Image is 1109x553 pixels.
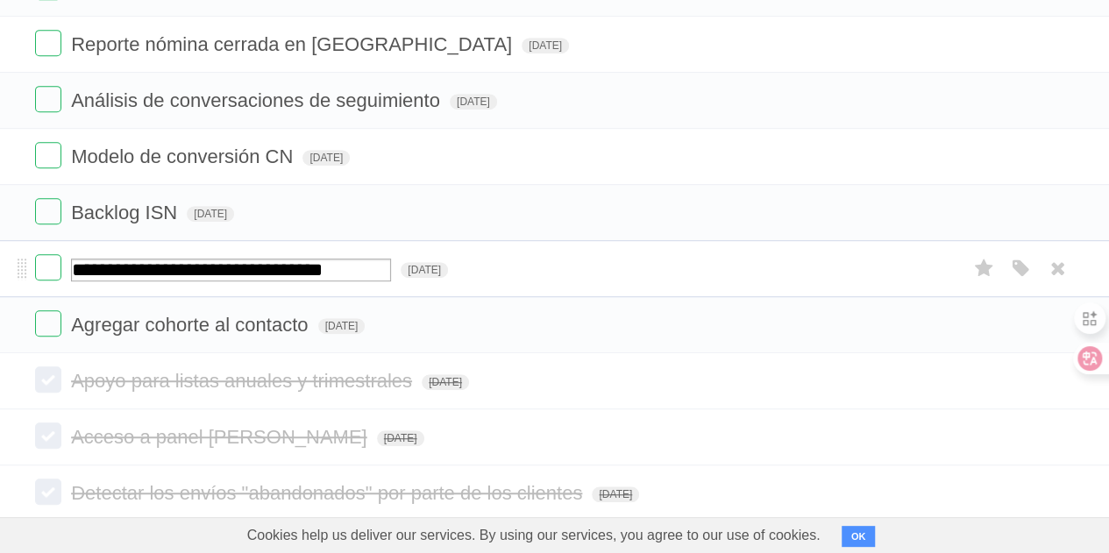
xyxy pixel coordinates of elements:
[71,482,586,504] span: Detectar los envíos "abandonados" por parte de los clientes
[35,479,61,505] label: Done
[230,518,838,553] span: Cookies help us deliver our services. By using our services, you agree to our use of cookies.
[377,430,424,446] span: [DATE]
[422,374,469,390] span: [DATE]
[71,89,444,111] span: Análisis de conversaciones de seguimiento
[401,262,448,278] span: [DATE]
[35,142,61,168] label: Done
[35,198,61,224] label: Done
[592,486,639,502] span: [DATE]
[318,318,366,334] span: [DATE]
[35,254,61,280] label: Done
[35,30,61,56] label: Done
[71,426,371,448] span: Acceso a panel [PERSON_NAME]
[71,33,516,55] span: Reporte nómina cerrada en [GEOGRAPHIC_DATA]
[302,150,350,166] span: [DATE]
[35,310,61,337] label: Done
[71,314,312,336] span: Agregar cohorte al contacto
[35,86,61,112] label: Done
[522,38,569,53] span: [DATE]
[842,526,876,547] button: OK
[71,202,181,223] span: Backlog ISN
[967,254,1000,283] label: Star task
[71,145,297,167] span: Modelo de conversión CN
[35,422,61,449] label: Done
[71,370,416,392] span: Apoyo para listas anuales y trimestrales
[35,366,61,393] label: Done
[187,206,234,222] span: [DATE]
[450,94,497,110] span: [DATE]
